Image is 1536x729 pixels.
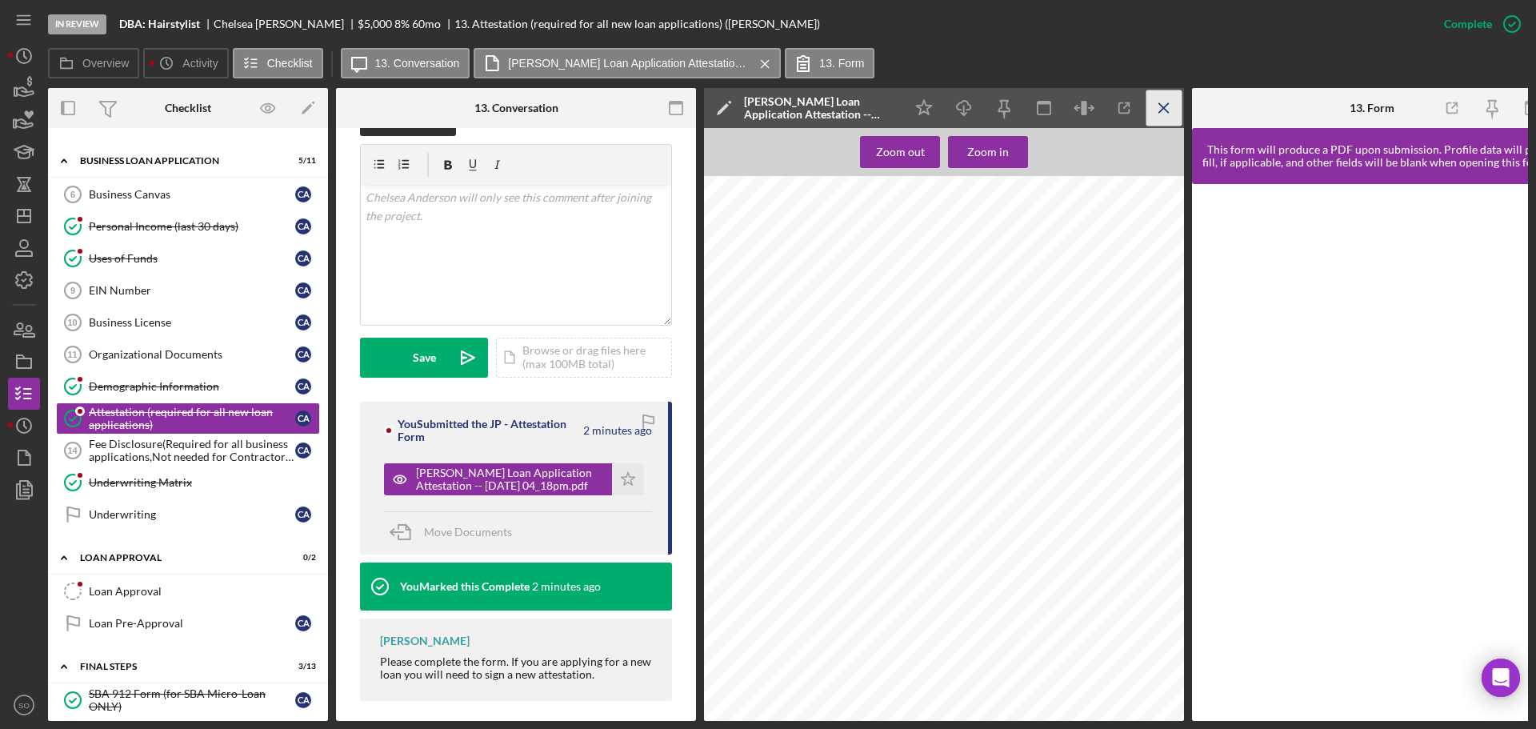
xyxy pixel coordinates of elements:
[948,136,1028,168] button: Zoom in
[532,580,601,593] time: 2025-09-18 20:18
[295,346,311,362] div: C A
[56,210,320,242] a: Personal Income (last 30 days)CA
[182,57,218,70] label: Activity
[56,607,320,639] a: Loan Pre-ApprovalCA
[56,467,320,499] a: Underwriting Matrix
[70,190,75,199] tspan: 6
[8,689,40,721] button: SO
[56,684,320,716] a: SBA 912 Form (for SBA Micro-Loan ONLY)CA
[89,348,295,361] div: Organizational Documents
[398,418,581,443] div: You Submitted the JP - Attestation Form
[89,316,295,329] div: Business License
[89,508,295,521] div: Underwriting
[89,585,319,598] div: Loan Approval
[214,18,358,30] div: Chelsea [PERSON_NAME]
[751,282,824,291] span: [PERSON_NAME]
[380,655,656,681] div: Please complete the form. If you are applying for a new loan you will need to sign a new attestat...
[454,18,820,30] div: 13. Attestation (required for all new loan applications) ([PERSON_NAME])
[89,380,295,393] div: Demographic Information
[295,379,311,395] div: C A
[413,338,436,378] div: Save
[295,692,311,708] div: C A
[18,701,30,710] text: SO
[295,507,311,523] div: C A
[295,186,311,202] div: C A
[295,411,311,427] div: C A
[295,615,311,631] div: C A
[384,512,528,552] button: Move Documents
[80,156,276,166] div: BUSINESS LOAN APPLICATION
[56,306,320,338] a: 10Business LicenseCA
[295,282,311,298] div: C A
[830,194,1075,204] span: [PERSON_NAME] Loan Application Attestation
[744,95,896,121] div: [PERSON_NAME] Loan Application Attestation -- [DATE] 04_18pm.pdf
[720,261,775,270] span: and accurate.
[56,178,320,210] a: 6Business CanvasCA
[56,274,320,306] a: 9EIN NumberCA
[720,250,1173,258] span: I, [PERSON_NAME], confirm that all information and documentation submitted with this loan applica...
[267,57,313,70] label: Checklist
[56,371,320,403] a: Demographic InformationCA
[287,156,316,166] div: 5 / 11
[89,284,295,297] div: EIN Number
[819,57,864,70] label: 13. Form
[295,250,311,266] div: C A
[165,102,211,114] div: Checklist
[720,354,784,363] span: [DATE] 4:18 PM
[80,662,276,671] div: Final Steps
[67,446,78,455] tspan: 14
[375,57,460,70] label: 13. Conversation
[1350,102,1394,114] div: 13. Form
[720,228,791,237] span: Business Name:
[89,476,319,489] div: Underwriting Matrix
[56,403,320,435] a: Attestation (required for all new loan applications)CA
[474,102,558,114] div: 13. Conversation
[56,499,320,531] a: UnderwritingCA
[89,617,295,630] div: Loan Pre-Approval
[358,17,392,30] span: $5,000
[89,252,295,265] div: Uses of Funds
[56,338,320,371] a: 11Organizational DocumentsCA
[1482,659,1520,697] div: Open Intercom Messenger
[416,467,604,492] div: [PERSON_NAME] Loan Application Attestation -- [DATE] 04_18pm.pdf
[967,136,1009,168] div: Zoom in
[70,286,75,295] tspan: 9
[295,314,311,330] div: C A
[80,553,276,563] div: Loan Approval
[67,350,77,359] tspan: 11
[67,318,77,327] tspan: 10
[295,218,311,234] div: C A
[287,662,316,671] div: 3 / 13
[860,136,940,168] button: Zoom out
[720,282,749,291] span: Name:
[287,553,316,563] div: 0 / 2
[48,14,106,34] div: In Review
[380,635,470,647] div: [PERSON_NAME]
[394,18,410,30] div: 8 %
[424,525,512,539] span: Move Documents
[119,18,200,30] b: DBA: Hairstylist
[785,48,874,78] button: 13. Form
[360,338,488,378] button: Save
[89,687,295,713] div: SBA 912 Form (for SBA Micro-Loan ONLY)
[233,48,323,78] button: Checklist
[876,136,925,168] div: Zoom out
[474,48,781,78] button: [PERSON_NAME] Loan Application Attestation -- [DATE] 04_18pm.pdf
[89,188,295,201] div: Business Canvas
[48,48,139,78] button: Overview
[583,424,652,437] time: 2025-09-18 20:18
[1428,8,1528,40] button: Complete
[56,435,320,467] a: 14Fee Disclosure(Required for all business applications,Not needed for Contractor loans)CA
[384,463,644,495] button: [PERSON_NAME] Loan Application Attestation -- [DATE] 04_18pm.pdf
[89,406,295,431] div: Attestation (required for all new loan applications)
[143,48,228,78] button: Activity
[412,18,441,30] div: 60 mo
[1444,8,1492,40] div: Complete
[295,443,311,459] div: C A
[56,575,320,607] a: Loan Approval
[341,48,470,78] button: 13. Conversation
[720,366,790,375] span: [TECHNICAL_ID]
[89,220,295,233] div: Personal Income (last 30 days)
[508,57,748,70] label: [PERSON_NAME] Loan Application Attestation -- [DATE] 04_18pm.pdf
[56,242,320,274] a: Uses of FundsCA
